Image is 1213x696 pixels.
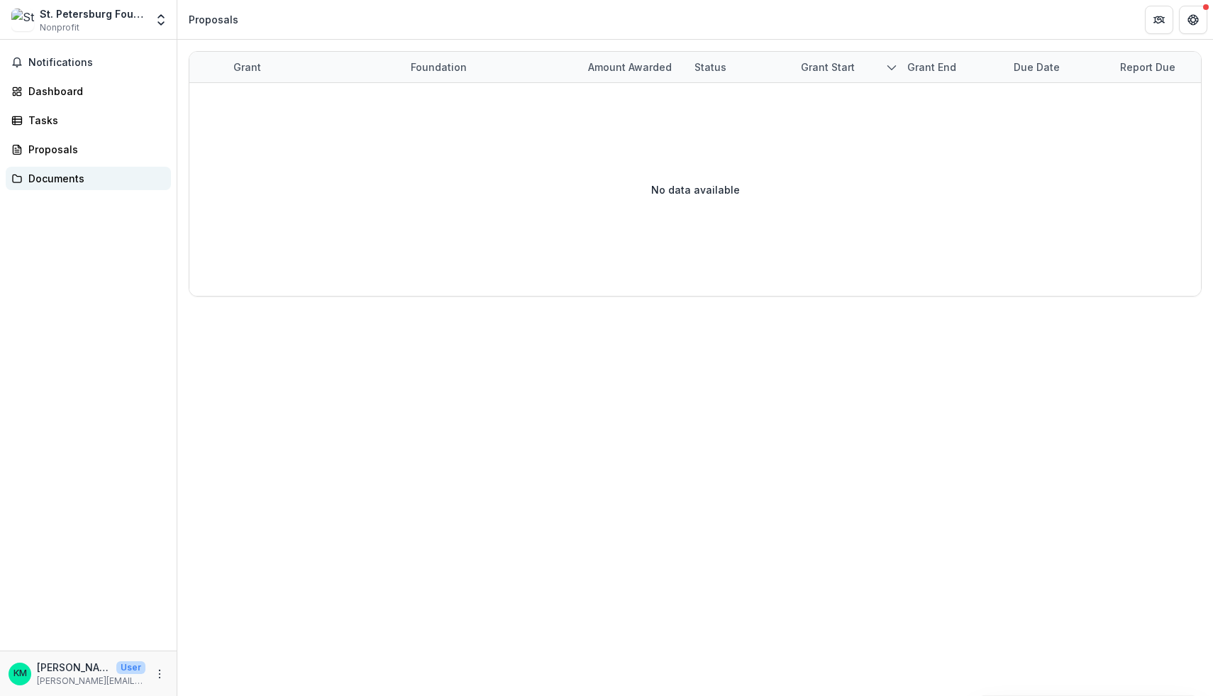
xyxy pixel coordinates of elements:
[792,52,899,82] div: Grant start
[580,52,686,82] div: Amount awarded
[37,675,145,687] p: [PERSON_NAME][EMAIL_ADDRESS][DOMAIN_NAME]
[189,12,238,27] div: Proposals
[899,52,1005,82] div: Grant end
[183,9,244,30] nav: breadcrumb
[402,60,475,74] div: Foundation
[1005,60,1068,74] div: Due Date
[40,6,145,21] div: St. Petersburg Foundation
[651,182,740,197] p: No data available
[1145,6,1173,34] button: Partners
[11,9,34,31] img: St. Petersburg Foundation
[686,52,792,82] div: Status
[28,84,160,99] div: Dashboard
[6,167,171,190] a: Documents
[28,171,160,186] div: Documents
[225,52,402,82] div: Grant
[686,60,735,74] div: Status
[28,57,165,69] span: Notifications
[899,60,965,74] div: Grant end
[28,113,160,128] div: Tasks
[28,142,160,157] div: Proposals
[1005,52,1112,82] div: Due Date
[1112,60,1184,74] div: Report Due
[402,52,580,82] div: Foundation
[151,6,171,34] button: Open entity switcher
[225,60,270,74] div: Grant
[37,660,111,675] p: [PERSON_NAME]
[6,51,171,74] button: Notifications
[6,109,171,132] a: Tasks
[792,60,863,74] div: Grant start
[6,79,171,103] a: Dashboard
[151,665,168,683] button: More
[116,661,145,674] p: User
[1179,6,1207,34] button: Get Help
[886,62,897,73] svg: sorted descending
[6,138,171,161] a: Proposals
[40,21,79,34] span: Nonprofit
[13,669,27,678] div: Keara McGraw
[580,60,680,74] div: Amount awarded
